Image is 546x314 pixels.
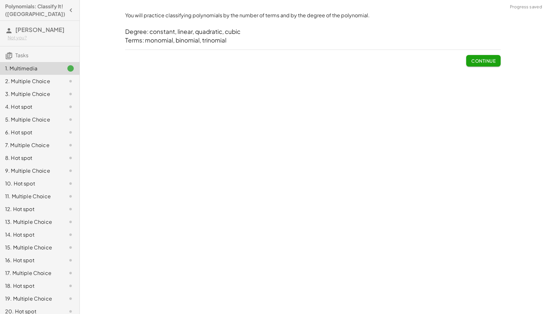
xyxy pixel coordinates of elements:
i: Task not started. [67,103,74,111]
div: 7. Multiple Choice [5,141,57,149]
i: Task finished. [67,65,74,72]
i: Task not started. [67,141,74,149]
div: 14. Hot spot [5,231,57,239]
i: Task not started. [67,295,74,302]
div: 18. Hot spot [5,282,57,290]
i: Task not started. [67,244,74,251]
i: Task not started. [67,256,74,264]
div: 1. Multimedia [5,65,57,72]
i: Task not started. [67,205,74,213]
div: 8. Hot spot [5,154,57,162]
div: 16. Hot spot [5,256,57,264]
i: Task not started. [67,269,74,277]
div: 12. Hot spot [5,205,57,213]
h4: Polynomials: Classify It! ([GEOGRAPHIC_DATA]) [5,3,65,18]
i: Task not started. [67,77,74,85]
div: 10. Hot spot [5,180,57,187]
i: Task not started. [67,129,74,136]
h3: Terms: monomial, binomial, trinomial [125,36,501,45]
i: Task not started. [67,90,74,98]
span: Progress saved [510,4,542,10]
div: 13. Multiple Choice [5,218,57,226]
div: 3. Multiple Choice [5,90,57,98]
i: Task not started. [67,282,74,290]
div: 6. Hot spot [5,129,57,136]
i: Task not started. [67,231,74,239]
div: 19. Multiple Choice [5,295,57,302]
div: 2. Multiple Choice [5,77,57,85]
button: Continue [466,55,501,67]
span: Tasks [15,52,28,59]
i: Task not started. [67,218,74,226]
div: 5. Multiple Choice [5,116,57,123]
div: 17. Multiple Choice [5,269,57,277]
div: 4. Hot spot [5,103,57,111]
p: You will practice classifying polynomials by the number of terms and by the degree of the polynom... [125,12,501,19]
div: 15. Multiple Choice [5,244,57,251]
h3: Degree: constant, linear, quadratic, cubic [125,27,501,36]
i: Task not started. [67,116,74,123]
i: Task not started. [67,192,74,200]
div: 11. Multiple Choice [5,192,57,200]
div: Not you? [8,35,74,41]
span: [PERSON_NAME] [15,26,64,33]
i: Task not started. [67,167,74,175]
span: Continue [471,58,496,64]
i: Task not started. [67,180,74,187]
div: 9. Multiple Choice [5,167,57,175]
i: Task not started. [67,154,74,162]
